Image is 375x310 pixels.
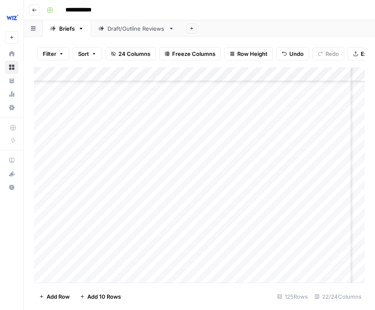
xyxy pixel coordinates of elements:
[5,87,18,101] a: Usage
[37,47,69,60] button: Filter
[34,290,75,303] button: Add Row
[5,47,18,60] a: Home
[5,167,18,181] button: What's new?
[91,20,181,37] a: Draft/Outline Reviews
[108,24,165,33] div: Draft/Outline Reviews
[5,7,18,28] button: Workspace: Wiz
[5,74,18,87] a: Your Data
[5,60,18,74] a: Browse
[172,50,215,58] span: Freeze Columns
[43,20,91,37] a: Briefs
[5,168,18,180] div: What's new?
[73,47,102,60] button: Sort
[289,50,304,58] span: Undo
[237,50,267,58] span: Row Height
[5,101,18,114] a: Settings
[78,50,89,58] span: Sort
[5,154,18,167] a: AirOps Academy
[47,292,70,301] span: Add Row
[5,10,20,25] img: Wiz Logo
[274,290,311,303] div: 125 Rows
[312,47,344,60] button: Redo
[325,50,339,58] span: Redo
[118,50,150,58] span: 24 Columns
[276,47,309,60] button: Undo
[59,24,75,33] div: Briefs
[43,50,56,58] span: Filter
[311,290,365,303] div: 22/24 Columns
[5,181,18,194] button: Help + Support
[75,290,126,303] button: Add 10 Rows
[87,292,121,301] span: Add 10 Rows
[224,47,273,60] button: Row Height
[159,47,221,60] button: Freeze Columns
[105,47,156,60] button: 24 Columns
